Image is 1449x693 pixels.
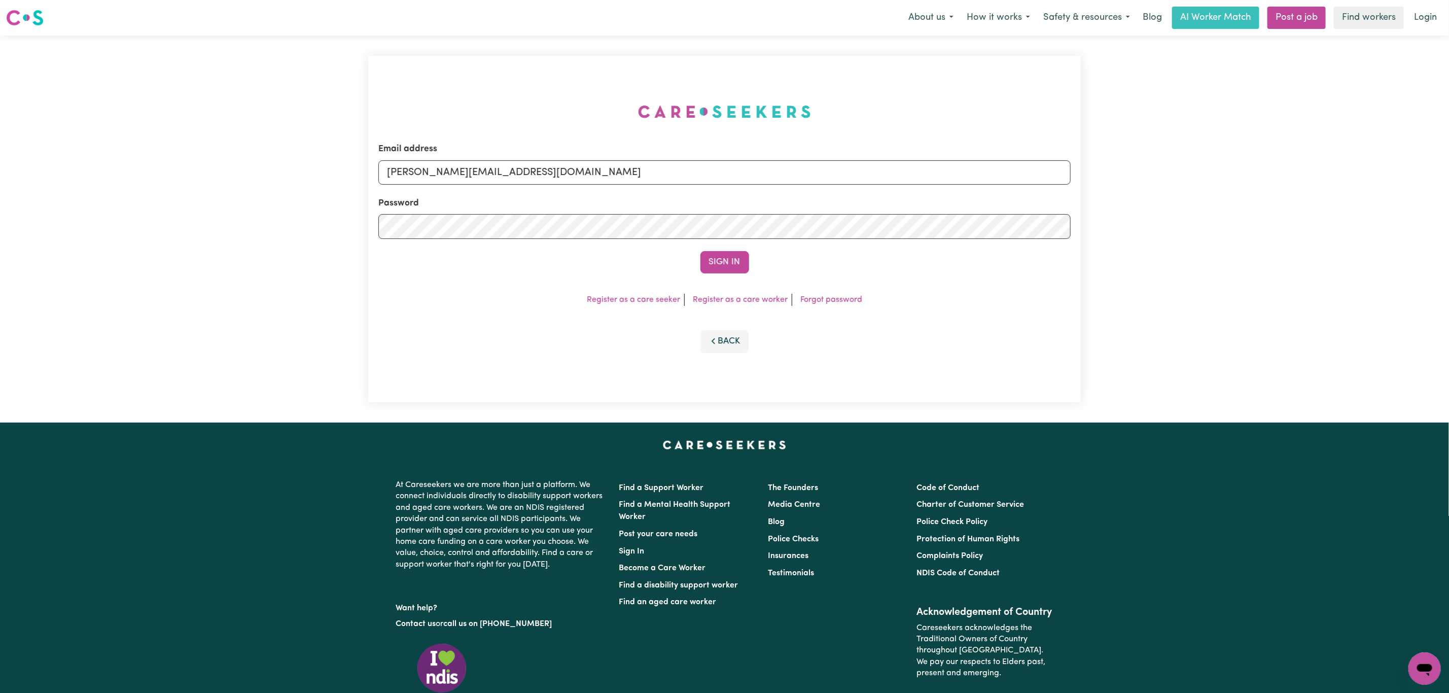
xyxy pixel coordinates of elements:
[916,501,1024,509] a: Charter of Customer Service
[960,7,1037,28] button: How it works
[587,296,680,304] a: Register as a care seeker
[6,6,44,29] a: Careseekers logo
[916,535,1019,543] a: Protection of Human Rights
[902,7,960,28] button: About us
[619,484,704,492] a: Find a Support Worker
[378,160,1071,185] input: Email address
[768,569,814,577] a: Testimonials
[1408,7,1443,29] a: Login
[768,518,785,526] a: Blog
[768,501,820,509] a: Media Centre
[1267,7,1326,29] a: Post a job
[1137,7,1168,29] a: Blog
[619,501,731,521] a: Find a Mental Health Support Worker
[916,552,983,560] a: Complaints Policy
[396,599,607,614] p: Want help?
[800,296,862,304] a: Forgot password
[619,530,698,538] a: Post your care needs
[619,564,706,572] a: Become a Care Worker
[6,9,44,27] img: Careseekers logo
[619,547,645,556] a: Sign In
[619,581,738,590] a: Find a disability support worker
[444,620,552,628] a: call us on [PHONE_NUMBER]
[700,330,749,353] button: Back
[916,606,1053,618] h2: Acknowledgement of Country
[693,296,788,304] a: Register as a care worker
[1172,7,1259,29] a: AI Worker Match
[378,143,437,156] label: Email address
[916,484,979,492] a: Code of Conduct
[396,475,607,574] p: At Careseekers we are more than just a platform. We connect individuals directly to disability su...
[768,535,819,543] a: Police Checks
[768,552,808,560] a: Insurances
[916,518,987,526] a: Police Check Policy
[700,251,749,273] button: Sign In
[916,569,1000,577] a: NDIS Code of Conduct
[396,620,436,628] a: Contact us
[396,614,607,634] p: or
[378,197,419,210] label: Password
[916,618,1053,683] p: Careseekers acknowledges the Traditional Owners of Country throughout [GEOGRAPHIC_DATA]. We pay o...
[619,598,717,606] a: Find an aged care worker
[1408,652,1441,685] iframe: Button to launch messaging window, conversation in progress
[768,484,818,492] a: The Founders
[1037,7,1137,28] button: Safety & resources
[663,441,786,449] a: Careseekers home page
[1334,7,1404,29] a: Find workers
